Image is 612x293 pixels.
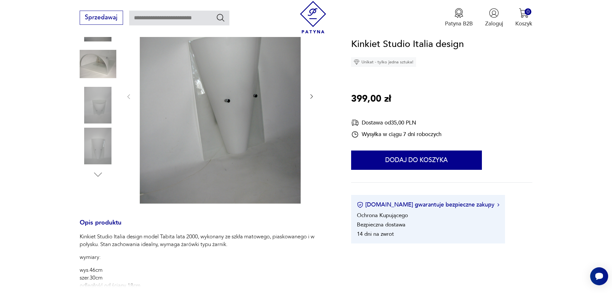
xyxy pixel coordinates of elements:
a: Sprzedawaj [80,15,123,21]
img: Ikona dostawy [351,119,359,127]
h1: Kinkiet Studio Italia design [351,37,464,52]
h3: Opis produktu [80,220,333,233]
button: Patyna B2B [445,8,473,27]
img: Ikona diamentu [354,60,359,65]
button: Szukaj [216,13,225,22]
p: wymiary: [80,253,333,261]
img: Ikonka użytkownika [489,8,499,18]
img: Ikona koszyka [519,8,529,18]
p: Patyna B2B [445,20,473,27]
a: Ikona medaluPatyna B2B [445,8,473,27]
img: Patyna - sklep z meblami i dekoracjami vintage [297,1,329,33]
p: Kinkiet Studio Italia design model Tabita lata 2000, wykonany ze szkła matowego, piaskowanego i w... [80,233,333,248]
img: Zdjęcie produktu Kinkiet Studio Italia design [80,87,116,124]
button: 0Koszyk [515,8,532,27]
p: Koszyk [515,20,532,27]
img: Zdjęcie produktu Kinkiet Studio Italia design [80,46,116,82]
img: Zdjęcie produktu Kinkiet Studio Italia design [80,128,116,164]
p: wys.46cm szer.30cm odległość od ściany 18cm [80,266,333,289]
button: Sprzedawaj [80,11,123,25]
div: 0 [525,8,531,15]
li: 14 dni na zwrot [357,231,394,238]
iframe: Smartsupp widget button [590,267,608,285]
button: Zaloguj [485,8,503,27]
div: Wysyłka w ciągu 7 dni roboczych [351,131,441,138]
button: Dodaj do koszyka [351,151,482,170]
p: 399,00 zł [351,92,391,106]
img: Ikona strzałki w prawo [497,203,499,206]
li: Bezpieczna dostawa [357,221,405,229]
li: Ochrona Kupującego [357,212,408,219]
img: Ikona medalu [454,8,464,18]
img: Ikona certyfikatu [357,202,363,208]
p: Zaloguj [485,20,503,27]
div: Dostawa od 35,00 PLN [351,119,441,127]
button: [DOMAIN_NAME] gwarantuje bezpieczne zakupy [357,201,499,209]
div: Unikat - tylko jedna sztuka! [351,58,416,67]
